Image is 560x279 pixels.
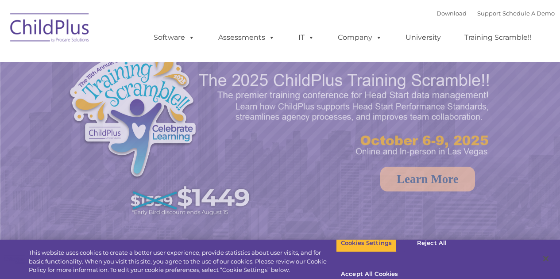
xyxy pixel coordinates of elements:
[397,29,450,46] a: University
[29,248,336,275] div: This website uses cookies to create a better user experience, provide statistics about user visit...
[436,10,467,17] a: Download
[477,10,501,17] a: Support
[380,167,475,191] a: Learn More
[336,234,397,252] button: Cookies Settings
[436,10,555,17] font: |
[290,29,323,46] a: IT
[329,29,391,46] a: Company
[6,7,94,51] img: ChildPlus by Procare Solutions
[456,29,540,46] a: Training Scramble!!
[404,234,460,252] button: Reject All
[145,29,204,46] a: Software
[536,249,556,268] button: Close
[209,29,284,46] a: Assessments
[502,10,555,17] a: Schedule A Demo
